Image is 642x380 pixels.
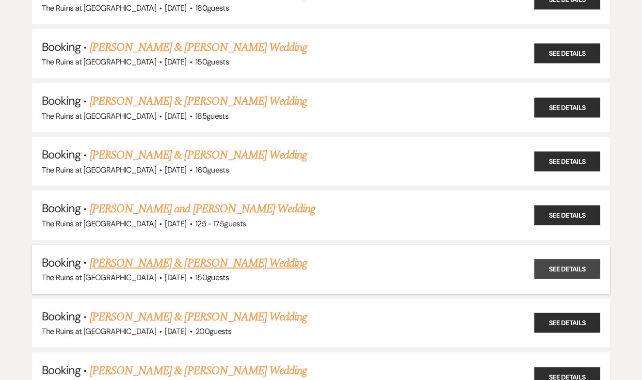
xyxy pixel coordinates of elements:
[42,326,156,336] span: The Ruins at [GEOGRAPHIC_DATA]
[90,308,307,326] a: [PERSON_NAME] & [PERSON_NAME] Wedding
[534,44,600,63] a: See Details
[90,362,307,380] a: [PERSON_NAME] & [PERSON_NAME] Wedding
[42,219,156,229] span: The Ruins at [GEOGRAPHIC_DATA]
[195,111,228,121] span: 185 guests
[165,219,186,229] span: [DATE]
[42,201,80,216] span: Booking
[42,111,156,121] span: The Ruins at [GEOGRAPHIC_DATA]
[165,326,186,336] span: [DATE]
[534,205,600,225] a: See Details
[534,151,600,171] a: See Details
[195,57,229,67] span: 150 guests
[165,111,186,121] span: [DATE]
[42,3,156,13] span: The Ruins at [GEOGRAPHIC_DATA]
[90,254,307,272] a: [PERSON_NAME] & [PERSON_NAME] Wedding
[42,363,80,378] span: Booking
[42,93,80,108] span: Booking
[42,255,80,270] span: Booking
[42,272,156,283] span: The Ruins at [GEOGRAPHIC_DATA]
[90,39,307,56] a: [PERSON_NAME] & [PERSON_NAME] Wedding
[165,57,186,67] span: [DATE]
[195,219,246,229] span: 125 - 175 guests
[42,309,80,324] span: Booking
[165,3,186,13] span: [DATE]
[42,147,80,162] span: Booking
[195,3,229,13] span: 180 guests
[165,165,186,175] span: [DATE]
[165,272,186,283] span: [DATE]
[534,259,600,279] a: See Details
[534,97,600,117] a: See Details
[195,272,229,283] span: 150 guests
[195,165,229,175] span: 160 guests
[42,57,156,67] span: The Ruins at [GEOGRAPHIC_DATA]
[42,165,156,175] span: The Ruins at [GEOGRAPHIC_DATA]
[90,200,316,218] a: [PERSON_NAME] and [PERSON_NAME] Wedding
[534,313,600,333] a: See Details
[90,93,307,110] a: [PERSON_NAME] & [PERSON_NAME] Wedding
[195,326,231,336] span: 200 guests
[90,146,307,164] a: [PERSON_NAME] & [PERSON_NAME] Wedding
[42,39,80,54] span: Booking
